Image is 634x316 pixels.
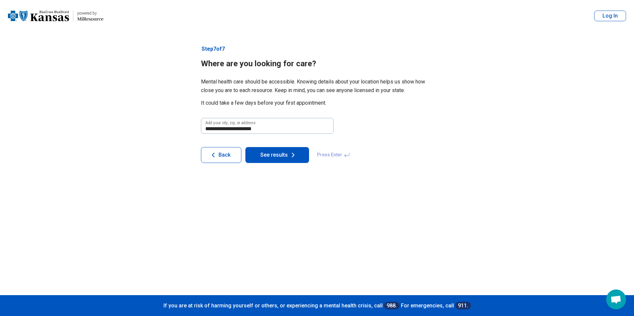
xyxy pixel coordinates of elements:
img: Blue Cross Blue Shield Kansas [8,8,69,24]
p: Mental health care should be accessible. Knowing details about your location helps us show how cl... [201,78,433,95]
button: Back [201,147,241,163]
button: See results [245,147,309,163]
p: If you are at risk of harming yourself or others, or experiencing a mental health crisis, call Fo... [7,302,627,309]
div: Open chat [606,290,626,309]
a: Blue Cross Blue Shield Kansaspowered by [8,8,103,24]
p: Step 7 of 7 [201,45,433,53]
a: 988. [384,302,400,309]
span: Back [219,152,230,158]
div: powered by [77,10,103,16]
p: It could take a few days before your first appointment. [201,99,433,107]
h1: Where are you looking for care? [201,58,433,70]
span: Press Enter [313,147,354,163]
button: Log In [594,11,626,21]
a: 911. [455,302,471,309]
